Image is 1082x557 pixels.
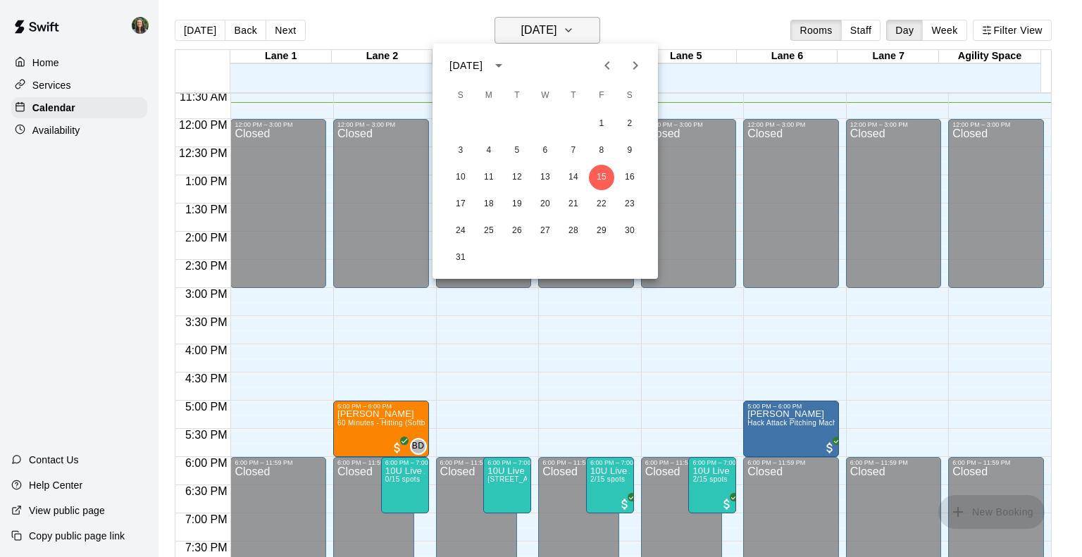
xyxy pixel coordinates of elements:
[617,111,642,137] button: 2
[487,54,511,77] button: calendar view is open, switch to year view
[448,192,473,217] button: 17
[617,82,642,110] span: Saturday
[448,218,473,244] button: 24
[476,82,502,110] span: Monday
[589,218,614,244] button: 29
[561,165,586,190] button: 14
[617,192,642,217] button: 23
[504,138,530,163] button: 5
[476,192,502,217] button: 18
[561,218,586,244] button: 28
[448,138,473,163] button: 3
[617,138,642,163] button: 9
[593,51,621,80] button: Previous month
[476,218,502,244] button: 25
[533,218,558,244] button: 27
[561,82,586,110] span: Thursday
[504,192,530,217] button: 19
[448,82,473,110] span: Sunday
[533,165,558,190] button: 13
[476,138,502,163] button: 4
[504,165,530,190] button: 12
[533,138,558,163] button: 6
[504,82,530,110] span: Tuesday
[476,165,502,190] button: 11
[589,82,614,110] span: Friday
[448,245,473,270] button: 31
[561,192,586,217] button: 21
[589,165,614,190] button: 15
[449,58,483,73] div: [DATE]
[589,138,614,163] button: 8
[533,192,558,217] button: 20
[533,82,558,110] span: Wednesday
[621,51,649,80] button: Next month
[561,138,586,163] button: 7
[448,165,473,190] button: 10
[589,192,614,217] button: 22
[504,218,530,244] button: 26
[617,218,642,244] button: 30
[617,165,642,190] button: 16
[589,111,614,137] button: 1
